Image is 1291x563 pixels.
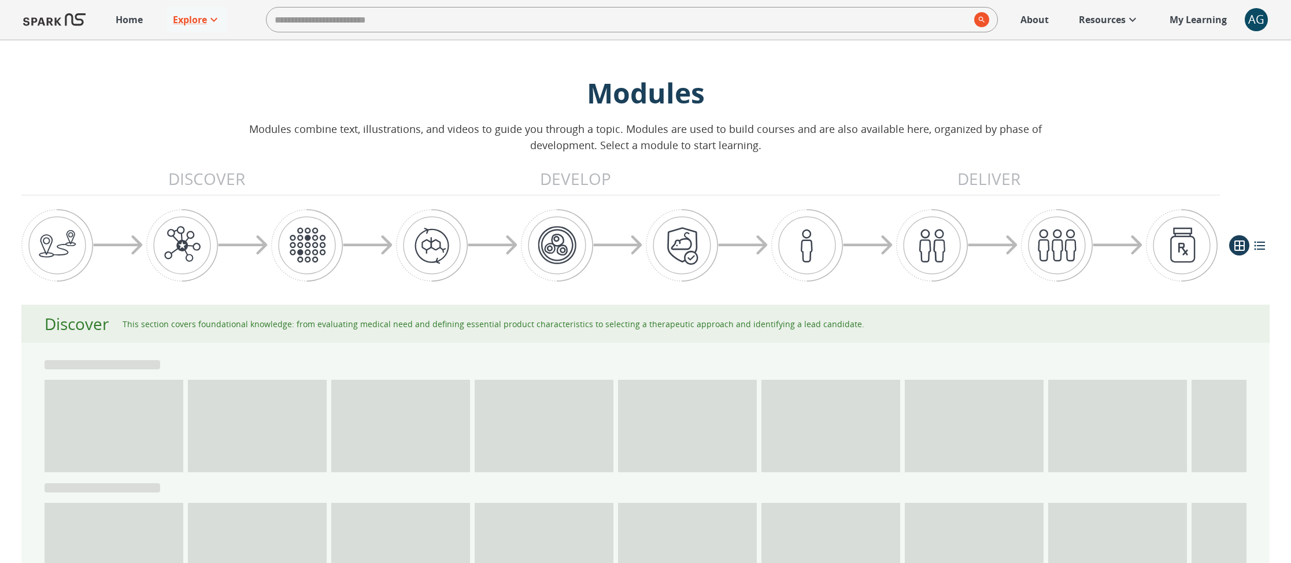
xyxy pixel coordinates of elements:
[968,235,1018,256] img: arrow-right
[1164,7,1233,32] a: My Learning
[240,74,1051,112] p: Modules
[240,121,1051,153] p: Modules combine text, illustrations, and videos to guide you through a topic. Modules are used to...
[45,312,109,336] p: Discover
[93,235,143,256] img: arrow-right
[1249,235,1270,255] button: list view
[1245,8,1268,31] button: account of current user
[1015,7,1055,32] a: About
[970,8,989,32] button: search
[1020,13,1049,27] p: About
[21,209,1218,281] div: Graphic showing the progression through the Discover, Develop, and Deliver pipeline, highlighting...
[843,235,893,256] img: arrow-right
[1079,13,1126,27] p: Resources
[110,7,149,32] a: Home
[718,235,768,256] img: arrow-right
[343,235,393,256] img: arrow-right
[218,235,268,256] img: arrow-right
[1229,235,1249,255] button: grid view
[116,13,143,27] p: Home
[123,318,864,330] p: This section covers foundational knowledge: from evaluating medical need and defining essential p...
[593,235,643,256] img: arrow-right
[1093,235,1143,256] img: arrow-right
[23,6,86,34] img: Logo of SPARK at Stanford
[468,235,518,256] img: arrow-right
[1170,13,1227,27] p: My Learning
[1073,7,1145,32] a: Resources
[167,7,227,32] a: Explore
[173,13,207,27] p: Explore
[1245,8,1268,31] div: AG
